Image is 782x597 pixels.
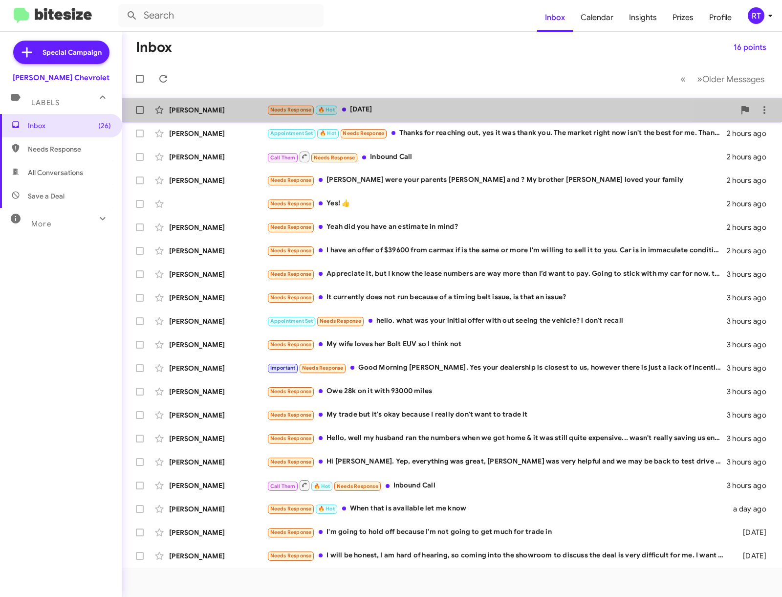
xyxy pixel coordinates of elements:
[318,107,335,113] span: 🔥 Hot
[169,129,267,138] div: [PERSON_NAME]
[727,246,774,256] div: 2 hours ago
[727,176,774,185] div: 2 hours ago
[118,4,324,27] input: Search
[28,191,65,201] span: Save a Deal
[727,269,774,279] div: 3 hours ago
[727,222,774,232] div: 2 hours ago
[730,551,774,561] div: [DATE]
[270,247,312,254] span: Needs Response
[28,121,111,131] span: Inbox
[169,387,267,397] div: [PERSON_NAME]
[343,130,384,136] span: Needs Response
[270,459,312,465] span: Needs Response
[169,481,267,490] div: [PERSON_NAME]
[267,409,727,420] div: My trade but it's okay because I really don't want to trade it
[267,245,727,256] div: I have an offer of $39600 from carmax if is the same or more I'm willing to sell it to you. Car i...
[169,410,267,420] div: [PERSON_NAME]
[270,200,312,207] span: Needs Response
[270,107,312,113] span: Needs Response
[169,269,267,279] div: [PERSON_NAME]
[727,293,774,303] div: 3 hours ago
[270,155,296,161] span: Call Them
[28,144,111,154] span: Needs Response
[267,198,727,209] div: Yes! 👍
[739,7,771,24] button: RT
[270,130,313,136] span: Appointment Set
[727,363,774,373] div: 3 hours ago
[31,98,60,107] span: Labels
[267,550,730,561] div: I will be honest, I am hard of hearing, so coming into the showroom to discuss the deal is very d...
[727,387,774,397] div: 3 hours ago
[267,527,730,538] div: I'm going to hold off because I'm not going to get much for trade in
[169,504,267,514] div: [PERSON_NAME]
[169,316,267,326] div: [PERSON_NAME]
[270,483,296,489] span: Call Them
[267,503,730,514] div: When that is available let me know
[270,412,312,418] span: Needs Response
[730,504,774,514] div: a day ago
[13,73,109,83] div: [PERSON_NAME] Chevrolet
[270,388,312,395] span: Needs Response
[28,168,83,177] span: All Conversations
[169,551,267,561] div: [PERSON_NAME]
[169,246,267,256] div: [PERSON_NAME]
[270,318,313,324] span: Appointment Set
[727,410,774,420] div: 3 hours ago
[320,130,336,136] span: 🔥 Hot
[270,271,312,277] span: Needs Response
[270,341,312,348] span: Needs Response
[169,105,267,115] div: [PERSON_NAME]
[169,363,267,373] div: [PERSON_NAME]
[727,152,774,162] div: 2 hours ago
[727,340,774,350] div: 3 hours ago
[267,339,727,350] div: My wife loves her Bolt EUV so I think not
[748,7,764,24] div: RT
[665,3,701,32] a: Prizes
[701,3,739,32] a: Profile
[267,315,727,327] div: hello. what was your initial offer with out seeing the vehicle? i don't recall
[270,294,312,301] span: Needs Response
[31,220,51,228] span: More
[537,3,573,32] span: Inbox
[702,74,764,85] span: Older Messages
[727,457,774,467] div: 3 hours ago
[43,47,102,57] span: Special Campaign
[270,529,312,535] span: Needs Response
[169,293,267,303] div: [PERSON_NAME]
[267,292,727,303] div: It currently does not run because of a timing belt issue, is that an issue?
[270,224,312,230] span: Needs Response
[320,318,361,324] span: Needs Response
[169,176,267,185] div: [PERSON_NAME]
[314,483,330,489] span: 🔥 Hot
[270,553,312,559] span: Needs Response
[267,362,727,374] div: Good Morning [PERSON_NAME]. Yes your dealership is closest to us, however there is just a lack of...
[691,69,770,89] button: Next
[136,40,172,55] h1: Inbox
[675,69,770,89] nav: Page navigation example
[169,152,267,162] div: [PERSON_NAME]
[267,479,727,491] div: Inbound Call
[680,73,686,85] span: «
[337,483,378,489] span: Needs Response
[621,3,665,32] a: Insights
[573,3,621,32] a: Calendar
[726,39,774,56] button: 16 points
[314,155,355,161] span: Needs Response
[267,151,727,163] div: Inbound Call
[674,69,692,89] button: Previous
[270,435,312,442] span: Needs Response
[267,456,727,467] div: Hi [PERSON_NAME]. Yep, everything was great, [PERSON_NAME] was very helpful and we may be back to...
[169,528,267,537] div: [PERSON_NAME]
[270,506,312,512] span: Needs Response
[302,365,344,371] span: Needs Response
[270,365,296,371] span: Important
[267,175,727,186] div: [PERSON_NAME] were your parents [PERSON_NAME] and ? My brother [PERSON_NAME] loved your family
[727,481,774,490] div: 3 hours ago
[730,528,774,537] div: [DATE]
[727,316,774,326] div: 3 hours ago
[267,128,727,139] div: Thanks for reaching out, yes it was thank you. The market right now isn't the best for me. Thank ...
